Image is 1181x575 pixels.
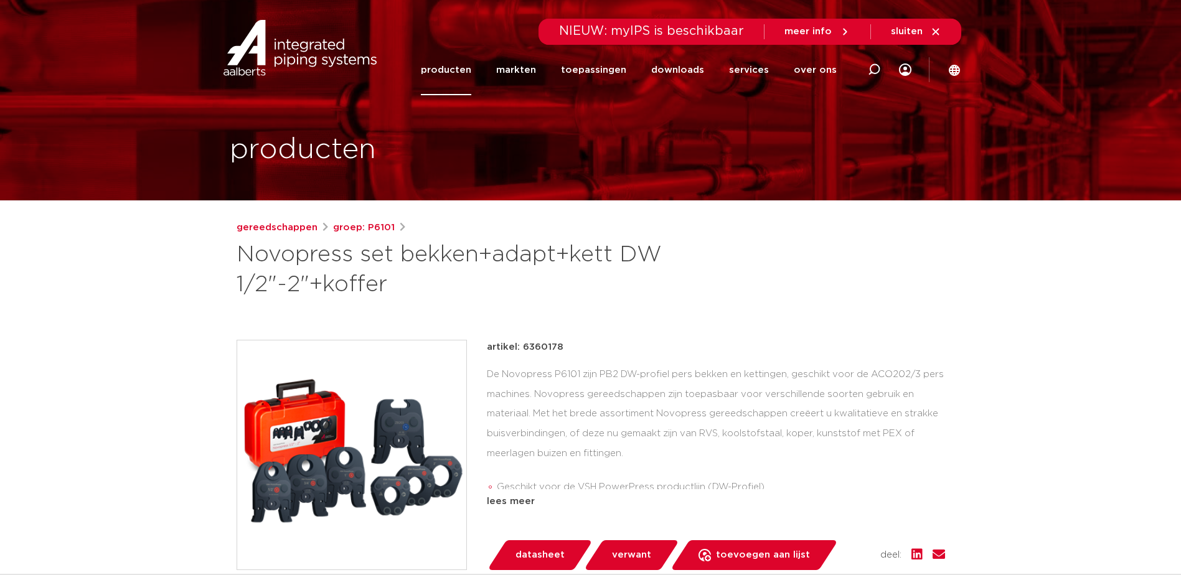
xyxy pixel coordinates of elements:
span: deel: [880,548,901,563]
div: De Novopress P6101 zijn PB2 DW-profiel pers bekken en kettingen, geschikt voor de ACO202/3 pers m... [487,365,945,489]
a: meer info [784,26,850,37]
h1: producten [230,130,376,170]
a: markten [496,45,536,95]
a: services [729,45,769,95]
span: NIEUW: myIPS is beschikbaar [559,25,744,37]
nav: Menu [421,45,837,95]
span: meer info [784,27,832,36]
li: Geschikt voor de VSH PowerPress productlijn (DW-Profiel) [497,477,945,497]
span: sluiten [891,27,923,36]
div: my IPS [899,45,911,95]
p: artikel: 6360178 [487,340,563,355]
a: groep: P6101 [333,220,395,235]
a: downloads [651,45,704,95]
div: lees meer [487,494,945,509]
a: datasheet [487,540,593,570]
a: sluiten [891,26,941,37]
h1: Novopress set bekken+adapt+kett DW 1/2"-2"+koffer [237,240,704,300]
img: Product Image for Novopress set bekken+adapt+kett DW 1/2"-2"+koffer [237,340,466,569]
a: verwant [583,540,679,570]
a: producten [421,45,471,95]
a: gereedschappen [237,220,318,235]
span: datasheet [515,545,565,565]
span: verwant [612,545,651,565]
a: toepassingen [561,45,626,95]
span: toevoegen aan lijst [716,545,810,565]
a: over ons [794,45,837,95]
